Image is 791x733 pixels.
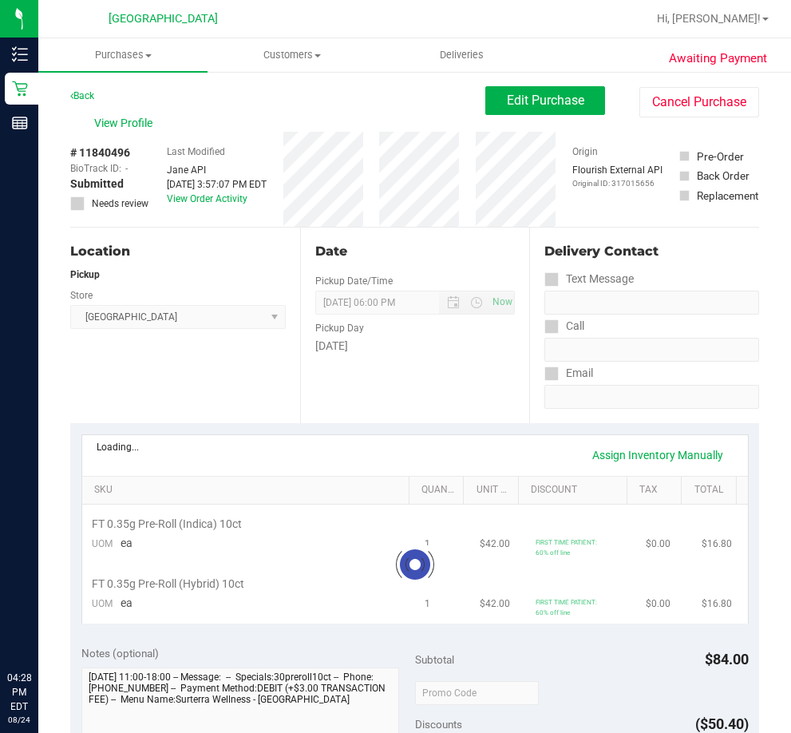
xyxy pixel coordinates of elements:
[167,193,247,204] a: View Order Activity
[315,338,516,355] div: [DATE]
[695,715,749,732] span: ($50.40)
[208,38,377,72] a: Customers
[12,115,28,131] inline-svg: Reports
[70,269,100,280] strong: Pickup
[315,321,364,335] label: Pickup Day
[544,315,584,338] label: Call
[415,653,454,666] span: Subtotal
[507,93,584,108] span: Edit Purchase
[167,163,267,177] div: Jane API
[70,90,94,101] a: Back
[70,161,121,176] span: BioTrack ID:
[315,274,393,288] label: Pickup Date/Time
[38,48,208,62] span: Purchases
[544,338,759,362] input: Format: (999) 999-9999
[697,168,749,184] div: Back Order
[697,149,744,164] div: Pre-Order
[485,86,605,115] button: Edit Purchase
[12,46,28,62] inline-svg: Inventory
[70,288,93,303] label: Store
[639,87,759,117] button: Cancel Purchase
[657,12,761,25] span: Hi, [PERSON_NAME]!
[669,50,767,68] span: Awaiting Payment
[477,484,512,497] a: Unit Price
[697,188,758,204] div: Replacement
[81,647,159,660] span: Notes (optional)
[315,242,516,261] div: Date
[531,484,621,497] a: Discount
[415,681,539,705] input: Promo Code
[572,177,662,189] p: Original ID: 317015656
[572,163,662,189] div: Flourish External API
[167,145,225,159] label: Last Modified
[208,48,376,62] span: Customers
[572,145,598,159] label: Origin
[70,145,130,161] span: # 11840496
[377,38,546,72] a: Deliveries
[167,177,267,192] div: [DATE] 3:57:07 PM EDT
[705,651,749,668] span: $84.00
[582,442,734,469] a: Assign Inventory Manually
[70,176,124,192] span: Submitted
[544,291,759,315] input: Format: (999) 999-9999
[421,484,457,497] a: Quantity
[92,196,148,211] span: Needs review
[694,484,730,497] a: Total
[544,267,634,291] label: Text Message
[544,362,593,385] label: Email
[70,242,286,261] div: Location
[125,161,128,176] span: -
[7,671,31,714] p: 04:28 PM EDT
[7,714,31,726] p: 08/24
[38,38,208,72] a: Purchases
[94,484,403,497] a: SKU
[94,115,158,132] span: View Profile
[12,81,28,97] inline-svg: Retail
[544,242,759,261] div: Delivery Contact
[418,48,505,62] span: Deliveries
[639,484,675,497] a: Tax
[97,442,139,453] div: Loading...
[109,12,218,26] span: [GEOGRAPHIC_DATA]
